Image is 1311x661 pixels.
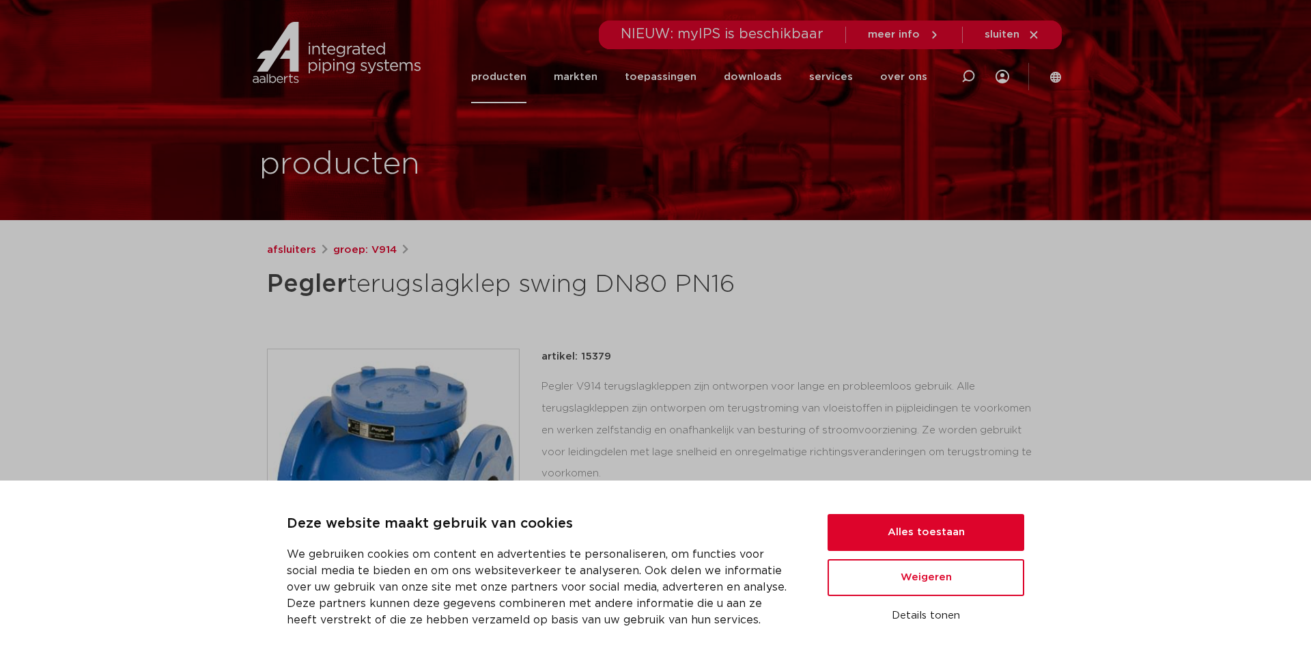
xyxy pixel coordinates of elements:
p: artikel: 15379 [541,349,611,365]
button: Alles toestaan [828,514,1024,551]
a: producten [471,51,526,103]
button: Weigeren [828,559,1024,596]
a: sluiten [985,29,1040,41]
a: services [809,51,853,103]
nav: Menu [471,51,927,103]
a: meer info [868,29,940,41]
p: We gebruiken cookies om content en advertenties te personaliseren, om functies voor social media ... [287,546,795,628]
a: toepassingen [625,51,696,103]
a: over ons [880,51,927,103]
span: meer info [868,29,920,40]
strong: Pegler [267,272,347,297]
h1: terugslagklep swing DN80 PN16 [267,264,780,305]
div: Pegler V914 terugslagkleppen zijn ontworpen voor lange en probleemloos gebruik. Alle terugslagkle... [541,376,1044,513]
a: groep: V914 [333,242,397,258]
a: markten [554,51,597,103]
img: Product Image for Pegler terugslagklep swing DN80 PN16 [268,349,519,601]
span: sluiten [985,29,1019,40]
a: afsluiters [267,242,316,258]
button: Details tonen [828,604,1024,628]
span: NIEUW: myIPS is beschikbaar [621,27,823,41]
a: downloads [724,51,782,103]
h1: producten [259,143,420,187]
p: Deze website maakt gebruik van cookies [287,513,795,535]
